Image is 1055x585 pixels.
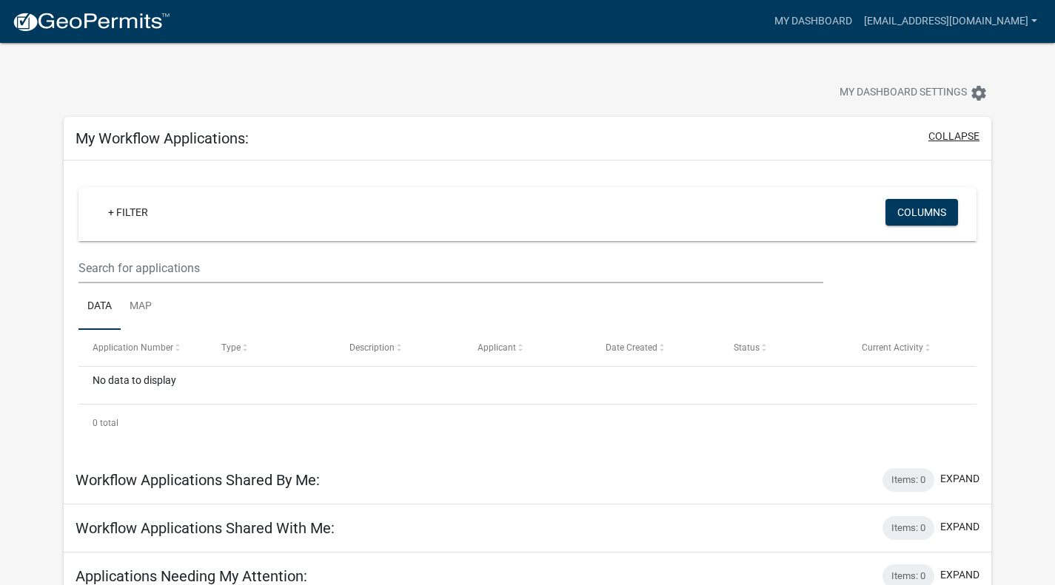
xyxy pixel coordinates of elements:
span: Application Number [93,342,173,353]
div: Items: 0 [882,468,934,492]
span: My Dashboard Settings [840,84,967,102]
span: Applicant [478,342,516,353]
button: expand [940,567,979,583]
button: Columns [885,199,958,226]
button: collapse [928,129,979,144]
datatable-header-cell: Current Activity [848,330,976,365]
button: expand [940,471,979,487]
a: [EMAIL_ADDRESS][DOMAIN_NAME] [858,7,1043,35]
datatable-header-cell: Status [720,330,848,365]
button: My Dashboard Settingssettings [828,78,999,107]
div: 0 total [78,405,977,442]
h5: Applications Needing My Attention: [76,567,307,585]
a: Data [78,283,121,331]
datatable-header-cell: Type [207,330,335,365]
input: Search for applications [78,253,823,283]
h5: My Workflow Applications: [76,129,249,147]
a: Map [121,283,161,331]
h5: Workflow Applications Shared With Me: [76,519,335,537]
a: My Dashboard [768,7,858,35]
datatable-header-cell: Description [335,330,463,365]
span: Type [221,342,241,353]
datatable-header-cell: Applicant [463,330,592,365]
div: collapse [64,160,991,456]
h5: Workflow Applications Shared By Me: [76,471,320,489]
a: + Filter [96,199,160,226]
span: Status [734,342,760,353]
button: expand [940,519,979,535]
div: No data to display [78,367,977,404]
span: Current Activity [862,342,923,353]
i: settings [970,84,988,102]
div: Items: 0 [882,516,934,540]
datatable-header-cell: Application Number [78,330,207,365]
datatable-header-cell: Date Created [592,330,720,365]
span: Description [349,342,395,353]
span: Date Created [606,342,657,353]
